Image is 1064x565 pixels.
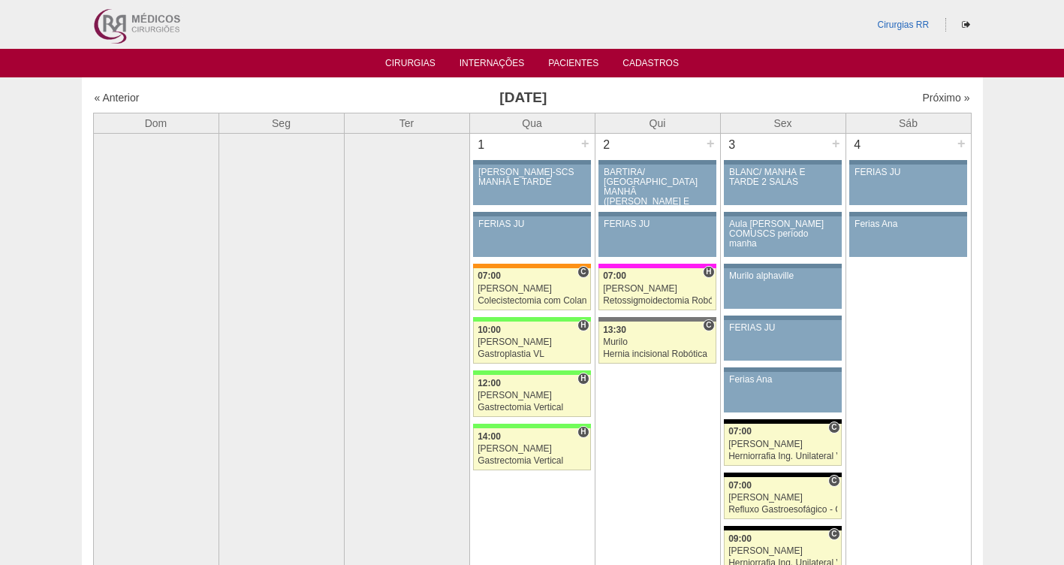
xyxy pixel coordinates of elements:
div: Gastrectomia Vertical [478,403,586,412]
a: Cirurgias [385,58,436,73]
div: 3 [721,134,744,156]
div: FERIAS JU [604,219,711,229]
div: Key: Aviso [724,160,841,165]
a: [PERSON_NAME]-SCS MANHÃ E TARDE [473,165,590,205]
span: 10:00 [478,325,501,335]
div: Key: Aviso [724,316,841,320]
div: [PERSON_NAME] [478,284,586,294]
div: Key: Pro Matre [598,264,716,268]
div: Refluxo Gastroesofágico - Cirurgia VL [728,505,837,515]
div: Key: Aviso [849,212,966,216]
span: 07:00 [728,480,752,491]
span: Consultório [703,319,714,331]
a: Próximo » [922,92,969,104]
a: H 12:00 [PERSON_NAME] Gastrectomia Vertical [473,375,590,417]
a: FERIAS JU [473,216,590,257]
div: Key: Brasil [473,424,590,428]
div: Key: Brasil [473,317,590,322]
div: Key: Aviso [724,367,841,372]
a: Cadastros [622,58,679,73]
a: H 14:00 [PERSON_NAME] Gastrectomia Vertical [473,428,590,470]
span: 07:00 [603,270,626,281]
div: 4 [846,134,870,156]
div: + [579,134,592,153]
div: Key: Brasil [473,370,590,375]
a: BLANC/ MANHÃ E TARDE 2 SALAS [724,165,841,205]
div: Key: Blanc [724,419,841,424]
div: Hernia incisional Robótica [603,349,712,359]
span: Consultório [828,421,839,434]
div: Key: Aviso [473,212,590,216]
span: Consultório [828,528,839,540]
div: [PERSON_NAME] [603,284,712,294]
div: BARTIRA/ [GEOGRAPHIC_DATA] MANHÃ ([PERSON_NAME] E ANA)/ SANTA JOANA -TARDE [604,168,711,227]
a: FERIAS JU [849,165,966,205]
div: [PERSON_NAME] [478,391,586,400]
a: Pacientes [548,58,598,73]
div: 1 [470,134,493,156]
div: Murilo alphaville [729,271,836,281]
div: [PERSON_NAME] [478,444,586,454]
span: 07:00 [728,426,752,437]
div: BLANC/ MANHÃ E TARDE 2 SALAS [729,168,836,187]
div: + [830,134,842,153]
th: Dom [93,113,219,133]
th: Sáb [845,113,971,133]
div: Key: Blanc [724,473,841,477]
a: Murilo alphaville [724,268,841,309]
div: [PERSON_NAME] [728,546,837,556]
a: Ferias Ana [724,372,841,412]
div: Key: Aviso [724,264,841,268]
div: [PERSON_NAME] [478,337,586,347]
span: 07:00 [478,270,501,281]
div: Key: Aviso [724,212,841,216]
a: « Anterior [95,92,140,104]
a: Internações [460,58,525,73]
div: Key: Aviso [473,160,590,165]
a: H 07:00 [PERSON_NAME] Retossigmoidectomia Robótica [598,268,716,310]
a: BARTIRA/ [GEOGRAPHIC_DATA] MANHÃ ([PERSON_NAME] E ANA)/ SANTA JOANA -TARDE [598,165,716,205]
th: Qui [595,113,720,133]
div: Gastrectomia Vertical [478,456,586,466]
span: 13:30 [603,325,626,335]
span: 14:00 [478,431,501,442]
div: Gastroplastia VL [478,349,586,359]
span: Hospital [577,373,589,385]
th: Sex [720,113,845,133]
div: Key: Aviso [598,160,716,165]
span: 09:00 [728,533,752,544]
span: Consultório [828,475,839,487]
a: FERIAS JU [598,216,716,257]
div: [PERSON_NAME] [728,493,837,503]
span: Consultório [577,266,589,278]
div: Key: Aviso [849,160,966,165]
span: Hospital [577,319,589,331]
div: Key: Aviso [598,212,716,216]
a: H 10:00 [PERSON_NAME] Gastroplastia VL [473,322,590,364]
div: Key: Santa Catarina [598,317,716,322]
div: 2 [595,134,619,156]
th: Qua [469,113,595,133]
a: C 13:30 Murilo Hernia incisional Robótica [598,322,716,364]
div: + [955,134,968,153]
a: Ferias Ana [849,216,966,257]
a: FERIAS JU [724,320,841,361]
span: Hospital [703,266,714,278]
div: Key: Blanc [724,526,841,530]
div: Colecistectomia com Colangiografia VL [478,296,586,306]
div: Aula [PERSON_NAME] COMUSCS período manha [729,219,836,249]
div: Key: São Luiz - SCS [473,264,590,268]
h3: [DATE] [304,87,742,109]
div: [PERSON_NAME] [728,440,837,449]
th: Seg [219,113,344,133]
div: Ferias Ana [855,219,962,229]
i: Sair [962,20,970,29]
div: Herniorrafia Ing. Unilateral VL [728,452,837,461]
a: C 07:00 [PERSON_NAME] Herniorrafia Ing. Unilateral VL [724,424,841,466]
div: Ferias Ana [729,375,836,385]
span: Hospital [577,426,589,438]
th: Ter [344,113,469,133]
div: FERIAS JU [855,168,962,177]
div: + [704,134,717,153]
a: Aula [PERSON_NAME] COMUSCS período manha [724,216,841,257]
